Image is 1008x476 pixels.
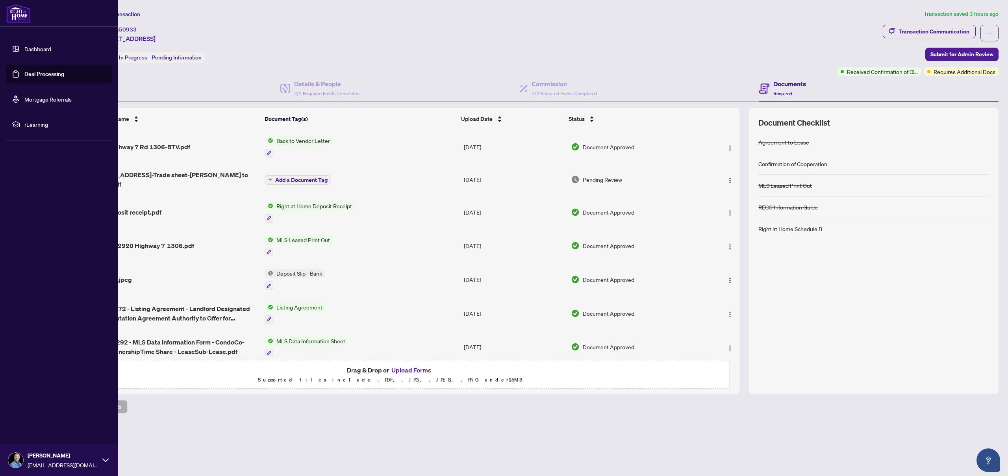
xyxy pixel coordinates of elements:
[24,45,51,52] a: Dashboard
[119,26,137,33] span: 50933
[727,277,733,283] img: Logo
[583,241,634,250] span: Document Approved
[727,145,733,151] img: Logo
[88,108,261,130] th: (11) File Name
[265,202,355,223] button: Status IconRight at Home Deposit Receipt
[273,235,333,244] span: MLS Leased Print Out
[265,136,273,145] img: Status Icon
[724,273,736,286] button: Logo
[727,177,733,183] img: Logo
[924,9,999,19] article: Transaction saved 3 hours ago
[265,175,331,185] button: Add a Document Tag
[265,235,333,257] button: Status IconMLS Leased Print Out
[724,141,736,153] button: Logo
[265,136,333,157] button: Status IconBack to Vendor Letter
[265,303,326,324] button: Status IconListing Agreement
[727,345,733,351] img: Logo
[758,138,809,146] div: Agreement to Lease
[273,202,355,210] span: Right at Home Deposit Receipt
[98,34,156,43] span: [STREET_ADDRESS]
[758,159,827,168] div: Confirmation of Cooperation
[273,303,326,311] span: Listing Agreement
[758,181,812,190] div: MLS Leased Print Out
[461,263,568,296] td: [DATE]
[265,174,331,185] button: Add a Document Tag
[461,164,568,195] td: [DATE]
[847,67,918,76] span: Received Confirmation of Closing
[758,117,830,128] span: Document Checklist
[294,91,359,96] span: 2/2 Required Fields Completed
[724,173,736,186] button: Logo
[930,48,993,61] span: Submit for Admin Review
[583,343,634,351] span: Document Approved
[294,79,359,89] h4: Details & People
[727,244,733,250] img: Logo
[758,224,822,233] div: Right at Home Schedule B
[265,269,273,278] img: Status Icon
[265,303,273,311] img: Status Icon
[724,206,736,219] button: Logo
[583,143,634,151] span: Document Approved
[91,142,190,152] span: 2920 Highway 7 Rd 1306-BTV.pdf
[261,108,458,130] th: Document Tag(s)
[571,275,580,284] img: Document Status
[461,330,568,364] td: [DATE]
[571,241,580,250] img: Document Status
[461,296,568,330] td: [DATE]
[934,67,995,76] span: Requires Additional Docs
[571,309,580,318] img: Document Status
[583,175,622,184] span: Pending Review
[273,136,333,145] span: Back to Vendor Letter
[265,337,348,358] button: Status IconMLS Data Information Sheet
[265,235,273,244] img: Status Icon
[461,195,568,229] td: [DATE]
[461,115,493,123] span: Upload Date
[91,337,258,356] span: PropTx - 292 - MLS Data Information Form - CondoCo-opCo-OwnershipTime Share - LeaseSub-Lease.pdf
[91,170,258,189] span: [STREET_ADDRESS]-Trade sheet-[PERSON_NAME] to review.pdf
[265,337,273,345] img: Status Icon
[883,25,976,38] button: Transaction Communication
[8,453,23,468] img: Profile Icon
[976,448,1000,472] button: Open asap
[275,177,328,183] span: Add a Document Tag
[773,91,792,96] span: Required
[458,108,565,130] th: Upload Date
[28,451,98,460] span: [PERSON_NAME]
[28,461,98,469] span: [EMAIL_ADDRESS][DOMAIN_NAME]
[724,307,736,320] button: Logo
[24,70,64,78] a: Deal Processing
[899,25,969,38] div: Transaction Communication
[583,275,634,284] span: Document Approved
[347,365,434,375] span: Drag & Drop or
[583,309,634,318] span: Document Approved
[724,341,736,353] button: Logo
[571,208,580,217] img: Document Status
[91,207,161,217] span: RAH deposit receipt.pdf
[56,375,725,385] p: Supported files include .PDF, .JPG, .JPEG, .PNG under 25 MB
[91,304,258,323] span: Ontario 272 - Listing Agreement - Landlord Designated Representation Agreement Authority to Offer...
[273,269,325,278] span: Deposit Slip - Bank
[265,202,273,210] img: Status Icon
[268,178,272,182] span: plus
[758,203,818,211] div: RECO Information Guide
[727,210,733,216] img: Logo
[583,208,634,217] span: Document Approved
[98,11,140,18] span: View Transaction
[389,365,434,375] button: Upload Forms
[24,96,72,103] a: Mortgage Referrals
[51,360,730,389] span: Drag & Drop orUpload FormsSupported files include .PDF, .JPG, .JPEG, .PNG under25MB
[98,52,205,63] div: Status:
[119,54,202,61] span: In Progress - Pending Information
[569,115,585,123] span: Status
[461,229,568,263] td: [DATE]
[727,311,733,317] img: Logo
[273,337,348,345] span: MLS Data Information Sheet
[987,30,992,36] span: ellipsis
[461,130,568,164] td: [DATE]
[6,4,31,23] img: logo
[925,48,999,61] button: Submit for Admin Review
[571,343,580,351] img: Document Status
[724,239,736,252] button: Logo
[265,269,325,290] button: Status IconDeposit Slip - Bank
[532,79,597,89] h4: Commission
